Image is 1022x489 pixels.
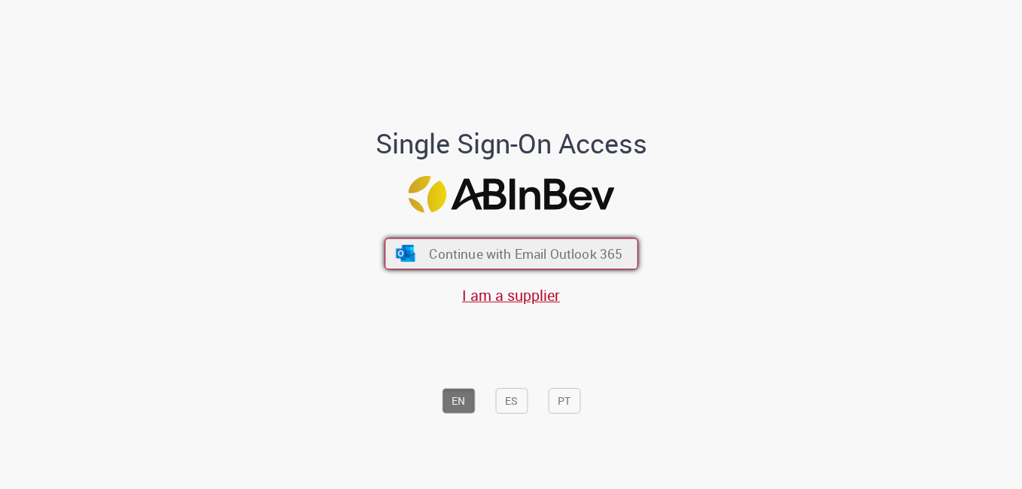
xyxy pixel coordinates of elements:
[548,388,580,414] button: PT
[429,245,622,263] span: Continue with Email Outlook 365
[442,388,475,414] button: EN
[408,176,614,213] img: Logo ABInBev
[394,245,416,262] img: ícone Azure/Microsoft 360
[462,285,560,305] a: I am a supplier
[385,238,638,270] button: ícone Azure/Microsoft 360 Continue with Email Outlook 365
[495,388,528,414] button: ES
[303,128,720,158] h1: Single Sign-On Access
